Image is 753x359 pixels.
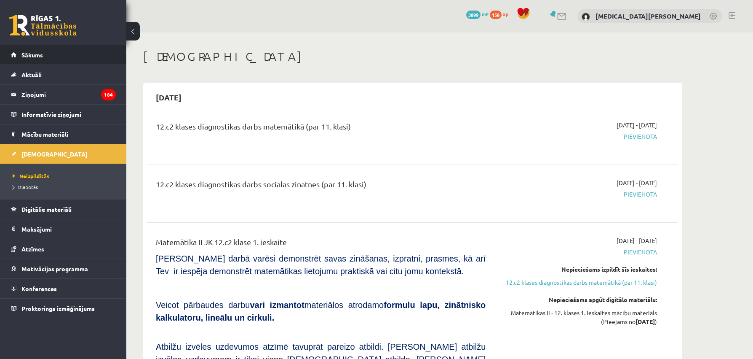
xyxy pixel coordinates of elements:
[156,300,486,322] b: formulu lapu, zinātnisko kalkulatoru, lineālu un cirkuli.
[498,278,657,287] a: 12.c2 klases diagnostikas darbs matemātikā (par 11. klasi)
[11,279,116,298] a: Konferences
[11,299,116,318] a: Proktoringa izmēģinājums
[498,248,657,256] span: Pievienota
[21,285,57,292] span: Konferences
[250,300,304,310] b: vari izmantot
[21,245,44,253] span: Atzīmes
[498,265,657,274] div: Nepieciešams izpildīt šīs ieskaites:
[101,89,116,100] i: 184
[11,239,116,259] a: Atzīmes
[617,178,657,187] span: [DATE] - [DATE]
[11,200,116,219] a: Digitālie materiāli
[156,236,486,252] div: Matemātika II JK 12.c2 klase 1. ieskaite
[11,105,116,124] a: Informatīvie ziņojumi
[21,85,116,104] legend: Ziņojumi
[156,300,486,322] span: Veicot pārbaudes darbu materiālos atrodamo
[503,11,508,17] span: xp
[617,121,657,130] span: [DATE] - [DATE]
[466,11,481,19] span: 3899
[11,219,116,239] a: Maksājumi
[156,121,486,136] div: 12.c2 klases diagnostikas darbs matemātikā (par 11. klasi)
[11,85,116,104] a: Ziņojumi184
[21,130,68,138] span: Mācību materiāli
[466,11,489,17] a: 3899 mP
[13,173,49,179] span: Neizpildītās
[13,172,118,180] a: Neizpildītās
[156,178,486,194] div: 12.c2 klases diagnostikas darbs sociālās zinātnēs (par 11. klasi)
[11,65,116,84] a: Aktuāli
[11,144,116,164] a: [DEMOGRAPHIC_DATA]
[498,308,657,326] div: Matemātikas II - 12. klases 1. ieskaites mācību materiāls (Pieejams no )
[11,124,116,144] a: Mācību materiāli
[490,11,502,19] span: 158
[143,49,682,64] h1: [DEMOGRAPHIC_DATA]
[636,318,655,325] strong: [DATE]
[490,11,513,17] a: 158 xp
[13,184,38,190] span: Izlabotās
[21,265,88,273] span: Motivācijas programma
[21,71,42,78] span: Aktuāli
[9,15,77,36] a: Rīgas 1. Tālmācības vidusskola
[498,132,657,141] span: Pievienota
[595,12,701,20] a: [MEDICAL_DATA][PERSON_NAME]
[21,219,116,239] legend: Maksājumi
[482,11,489,17] span: mP
[147,87,190,107] h2: [DATE]
[498,190,657,199] span: Pievienota
[21,205,72,213] span: Digitālie materiāli
[582,13,590,21] img: Nikita Ļahovs
[156,254,486,276] span: [PERSON_NAME] darbā varēsi demonstrēt savas zināšanas, izpratni, prasmes, kā arī Tev ir iespēja d...
[11,259,116,278] a: Motivācijas programma
[498,295,657,304] div: Nepieciešams apgūt digitālo materiālu:
[11,45,116,65] a: Sākums
[21,305,95,312] span: Proktoringa izmēģinājums
[21,105,116,124] legend: Informatīvie ziņojumi
[617,236,657,245] span: [DATE] - [DATE]
[21,150,88,158] span: [DEMOGRAPHIC_DATA]
[13,183,118,191] a: Izlabotās
[21,51,43,59] span: Sākums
